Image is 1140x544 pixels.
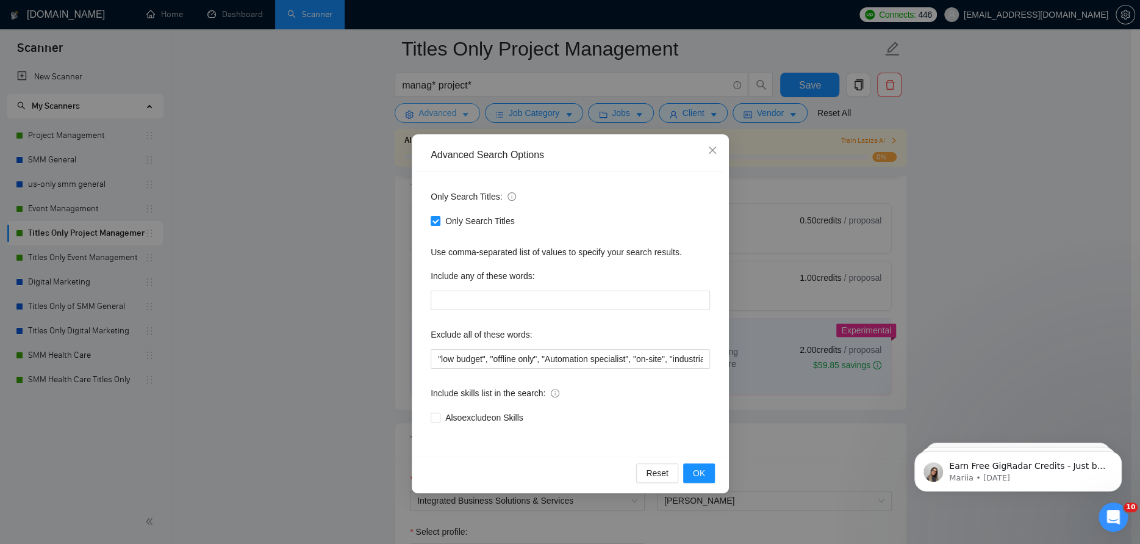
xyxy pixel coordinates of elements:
[646,466,669,480] span: Reset
[431,245,710,259] div: Use comma-separated list of values to specify your search results.
[507,192,516,201] span: info-circle
[1099,502,1128,532] iframe: Intercom live chat
[440,411,528,424] span: Also exclude on Skills
[692,466,704,480] span: OK
[708,145,717,155] span: close
[431,325,532,344] label: Exclude all of these words:
[440,214,520,228] span: Only Search Titles
[431,148,710,162] div: Advanced Search Options
[696,134,729,167] button: Close
[1124,502,1138,512] span: 10
[431,266,534,286] label: Include any of these words:
[551,389,559,397] span: info-circle
[431,190,516,203] span: Only Search Titles:
[896,426,1140,511] iframe: Intercom notifications message
[683,463,714,483] button: OK
[636,463,678,483] button: Reset
[431,386,559,400] span: Include skills list in the search:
